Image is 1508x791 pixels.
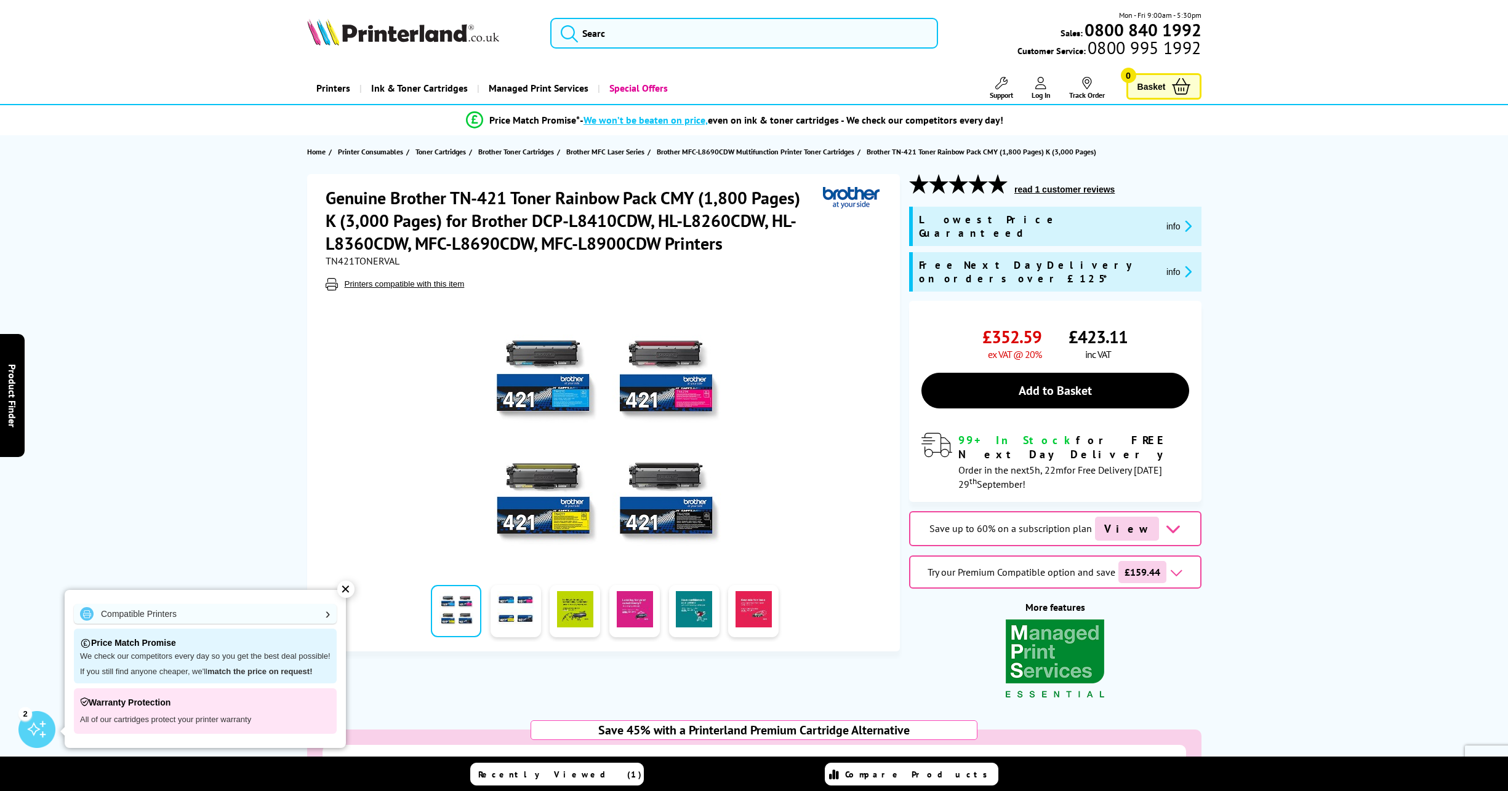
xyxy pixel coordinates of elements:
a: 0800 840 1992 [1083,24,1201,36]
span: Price Match Promise* [489,114,580,126]
b: 0800 840 1992 [1085,18,1201,41]
a: Brother Toner Cartridges [478,145,557,158]
span: Product Finder [6,364,18,427]
a: Compare Products [825,763,998,785]
span: Log In [1032,90,1051,100]
button: Printers compatible with this item [341,279,468,289]
a: Toner Cartridges [415,145,469,158]
div: Save 45% with a Printerland Premium Cartridge Alternative [531,720,978,740]
div: More features [909,601,1201,613]
a: Basket 0 [1126,73,1201,100]
span: Home [307,145,326,158]
span: Ink & Toner Cartridges [371,73,468,104]
a: Printer Consumables [338,145,406,158]
span: We won’t be beaten on price, [584,114,708,126]
button: promo-description [1163,264,1195,279]
div: 2 [18,707,32,720]
span: 5h, 22m [1029,464,1064,476]
div: - even on ink & toner cartridges - We check our competitors every day! [580,114,1003,126]
a: Printerland Logo [307,18,535,48]
img: Printerland Logo [307,18,499,46]
p: Price Match Promise [80,635,331,651]
span: Try our Premium Compatible option and save [928,566,1115,578]
p: Warranty Protection [80,694,331,711]
img: Brother [823,186,880,209]
a: Compatible Brother TN-421 Toner Rainbow Pack CMY (1,800 Pages) K (3,000 Pages) [332,754,819,771]
sup: th [969,475,977,487]
span: View [1095,517,1159,541]
a: Brother MFC Laser Series [566,145,648,158]
span: £423.11 [1069,325,1128,348]
span: Brother MFC Laser Series [566,145,644,158]
span: Save up to 60% on a subscription plan [929,522,1092,535]
span: Printer Consumables [338,145,403,158]
span: TN421TONERVAL [326,255,399,267]
span: Recently Viewed (1) [478,769,642,780]
a: Compatible Printers [74,604,337,624]
a: Add to Basket [921,373,1189,408]
span: 0800 995 1992 [1086,42,1201,54]
a: Recently Viewed (1) [470,763,644,785]
p: If you still find anyone cheaper, we'll [80,667,331,677]
a: Brother MFC-L8690CDW Multifunction Printer Toner Cartridges [657,145,857,158]
span: Lowest Price Guaranteed [919,213,1157,240]
h1: Genuine Brother TN-421 Toner Rainbow Pack CMY (1,800 Pages) K (3,000 Pages) for Brother DCP-L8410... [326,186,823,255]
a: Printers [307,73,359,104]
a: Ink & Toner Cartridges [359,73,477,104]
a: Log In [1032,77,1051,100]
a: Special Offers [598,73,677,104]
div: ✕ [337,581,355,598]
input: Searc [550,18,938,49]
a: Support [990,77,1013,100]
span: £352.59 [982,325,1041,348]
span: Customer Service: [1017,42,1201,57]
button: read 1 customer reviews [1011,184,1118,195]
img: Brother MPS Essential [1006,619,1104,702]
a: KeyFeatureModal340 [1006,693,1104,705]
span: inc VAT [1085,348,1111,360]
a: Home [307,145,329,158]
span: Basket [1137,78,1166,95]
span: Support [990,90,1013,100]
button: promo-description [1163,219,1195,233]
span: Sales: [1061,27,1083,39]
span: £159.44 [1118,561,1166,583]
a: Brother TN-421 Toner Rainbow Pack CMY (1,800 Pages) K (3,000 Pages) [867,145,1099,158]
strong: match the price on request! [207,667,312,676]
span: Order in the next for Free Delivery [DATE] 29 September! [958,464,1162,490]
span: Compare Products [845,769,994,780]
span: Brother MFC-L8690CDW Multifunction Printer Toner Cartridges [657,145,854,158]
li: modal_Promise [268,109,1201,131]
span: ex VAT @ 20% [988,348,1041,360]
div: modal_delivery [921,433,1189,490]
span: Free Next Day Delivery on orders over £125* [919,258,1157,285]
div: for FREE Next Day Delivery [958,433,1189,461]
img: Brother TN-421 Toner Rainbow Pack CMY (1,800 Pages) K (3,000 Pages) [484,315,726,556]
a: Managed Print Services [477,73,598,104]
span: 99+ In Stock [958,433,1076,447]
span: 0 [1121,68,1136,83]
span: Toner Cartridges [415,145,466,158]
span: Brother Toner Cartridges [478,145,554,158]
p: All of our cartridges protect your printer warranty [80,711,331,728]
span: Mon - Fri 9:00am - 5:30pm [1119,9,1201,21]
a: Track Order [1069,77,1105,100]
p: We check our competitors every day so you get the best deal possible! [80,651,331,662]
span: Brother TN-421 Toner Rainbow Pack CMY (1,800 Pages) K (3,000 Pages) [867,145,1096,158]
